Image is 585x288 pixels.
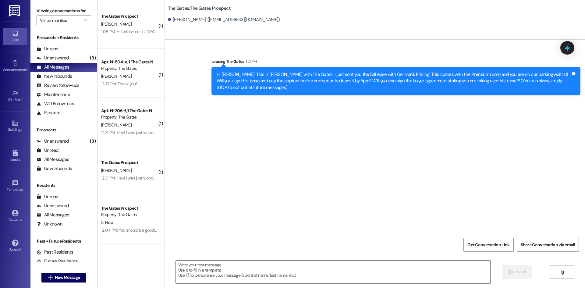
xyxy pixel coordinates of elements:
div: All Messages [37,64,69,70]
span: • [23,187,24,191]
div: Prospects [30,127,97,133]
a: Buildings [3,118,27,134]
span: [PERSON_NAME] [101,21,132,27]
label: Viewing conversations for [37,6,91,16]
div: WO Follow-ups [37,101,74,107]
div: New Inbounds [37,165,72,172]
img: ResiDesk Logo [9,5,21,16]
span: [PERSON_NAME] [101,73,132,79]
button: Share Conversation via email [517,238,579,252]
div: Maintenance [37,91,70,98]
i:  [509,270,513,275]
div: Leasing The Gates [211,58,580,67]
span: S. Hola [101,220,113,225]
div: The Gates Prospect [101,159,158,166]
span: Share Conversation via email [521,242,575,248]
div: 12:31 PM: Hey! I was just wondering if you guys already have someone who cleans the clubhouses/ba... [101,130,389,135]
a: Support [3,238,27,254]
div: Unknown [37,221,62,227]
div: New Inbounds [37,73,72,80]
span: • [27,67,28,71]
a: Leads [3,148,27,164]
div: Property: The Gates [101,114,158,120]
span: [PERSON_NAME] [101,168,132,173]
a: Templates • [3,178,27,194]
div: Unread [37,147,58,154]
b: The Gates: The Gates Prospect [168,5,231,12]
div: Escalate [37,110,60,116]
div: [PERSON_NAME]. ([EMAIL_ADDRESS][DOMAIN_NAME]) [168,16,280,23]
a: Account [3,208,27,224]
div: Apt. N~504~e, 1 The Gates N [101,59,158,65]
div: Future Residents [37,258,78,265]
button: New Message [41,273,87,283]
input: All communities [39,16,81,25]
div: All Messages [37,156,69,163]
div: Past + Future Residents [30,238,97,244]
div: (3) [88,137,97,146]
div: Review follow-ups [37,82,79,89]
div: The Gates Prospect [101,13,158,20]
button: Get Conversation Link [463,238,513,252]
span: Send [516,269,526,275]
span: • [22,97,23,101]
div: (3) [88,53,97,63]
i:  [84,18,88,23]
a: Site Visit • [3,88,27,105]
i:  [48,275,52,280]
div: 12:37 PM: Thank you! [101,81,137,87]
div: Unanswered [37,203,69,209]
div: Unread [37,46,58,52]
span: New Message [55,274,80,281]
div: Past Residents [37,249,73,255]
div: Property: The Gates [101,65,158,72]
div: Unread [37,194,58,200]
button: Send [502,265,532,279]
div: Hi [PERSON_NAME]! This is [PERSON_NAME] with The Gates! I just sent you the Fall lease with Germa... [217,71,571,91]
div: 1:08 PM: Hi i will be out in [GEOGRAPHIC_DATA] until [DATE] and wont have service so i wont be ab... [101,29,351,34]
div: Unanswered [37,55,69,61]
div: The Gates Prospect [101,205,158,212]
span: Get Conversation Link [467,242,509,248]
div: 1:21 PM [244,58,257,65]
div: Prospects + Residents [30,34,97,41]
div: Residents [30,182,97,189]
div: Apt. N~206~f, 1 The Gates N [101,108,158,114]
div: 12:04 PM: You should be good! I just didn't notice that you sold it haha and you were still on pl... [101,227,280,233]
a: Inbox [3,28,27,44]
div: Unanswered [37,138,69,144]
div: All Messages [37,212,69,218]
div: 12:31 PM: Hey! I was just wondering if you guys already have someone who cleans the clubhouses/ba... [101,175,389,181]
i:  [560,270,565,275]
div: Property: The Gates [101,212,158,218]
span: [PERSON_NAME] [101,122,132,128]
